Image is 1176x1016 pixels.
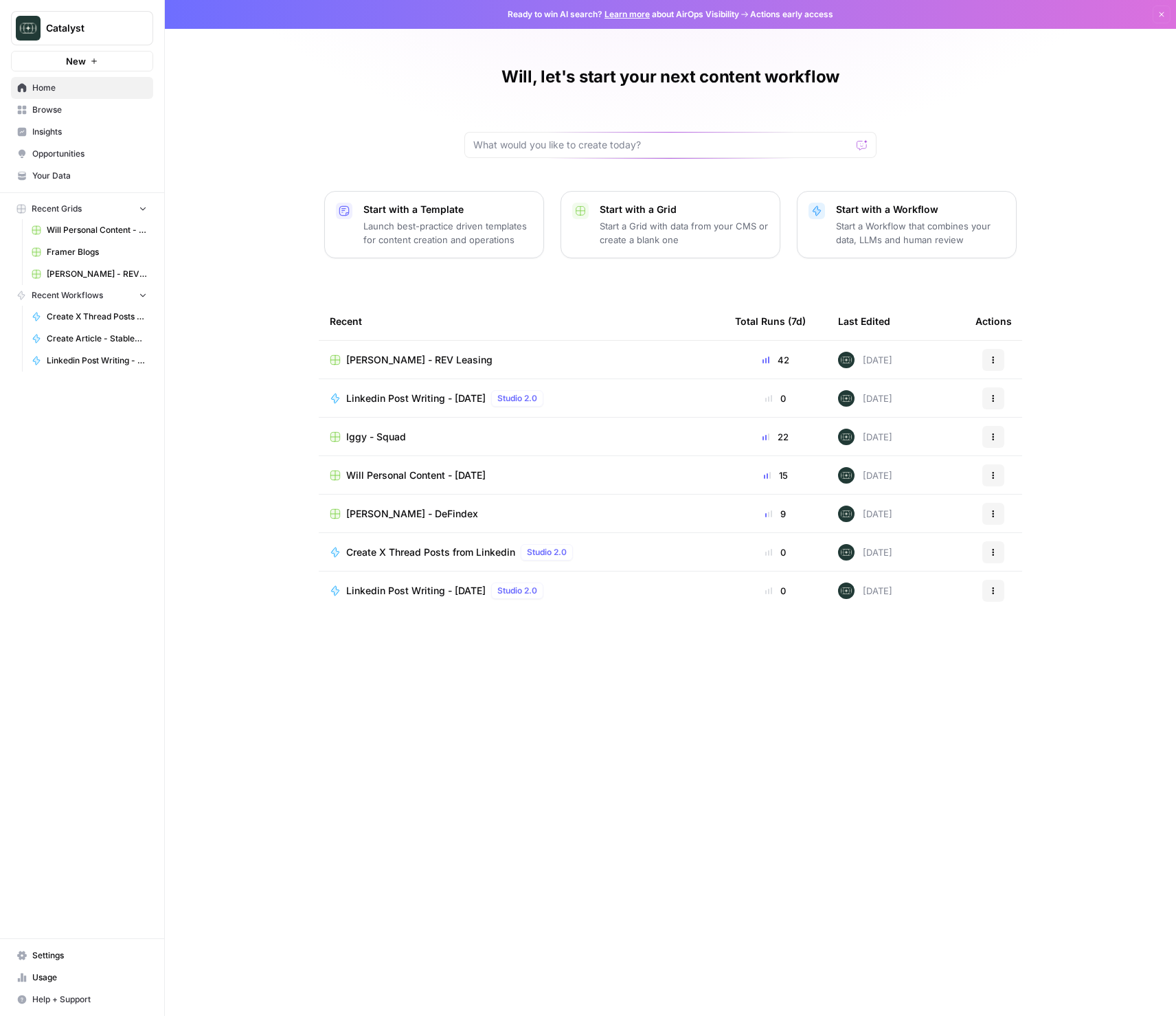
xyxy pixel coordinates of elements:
[346,584,486,598] span: Linkedin Post Writing - [DATE]
[600,203,769,216] p: Start with a Grid
[330,390,713,407] a: Linkedin Post Writing - [DATE]Studio 2.0
[735,545,816,559] div: 0
[32,289,103,302] span: Recent Workflows
[750,8,833,21] span: Actions early access
[838,506,855,522] img: lkqc6w5wqsmhugm7jkiokl0d6w4g
[11,11,153,45] button: Workspace: Catalyst
[735,302,806,340] div: Total Runs (7d)
[497,585,537,597] span: Studio 2.0
[25,241,153,263] a: Framer Blogs
[735,430,816,444] div: 22
[11,165,153,187] a: Your Data
[32,104,147,116] span: Browse
[561,191,780,258] button: Start with a GridStart a Grid with data from your CMS or create a blank one
[600,219,769,247] p: Start a Grid with data from your CMS or create a blank one
[11,285,153,306] button: Recent Workflows
[330,544,713,561] a: Create X Thread Posts from LinkedinStudio 2.0
[32,126,147,138] span: Insights
[501,66,839,88] h1: Will, let's start your next content workflow
[32,203,82,215] span: Recent Grids
[330,430,713,444] a: Iggy - Squad
[32,993,147,1006] span: Help + Support
[838,352,892,368] div: [DATE]
[838,544,892,561] div: [DATE]
[11,51,153,71] button: New
[838,467,892,484] div: [DATE]
[66,54,86,68] span: New
[527,546,567,558] span: Studio 2.0
[838,390,855,407] img: lkqc6w5wqsmhugm7jkiokl0d6w4g
[497,392,537,405] span: Studio 2.0
[363,203,532,216] p: Start with a Template
[975,302,1012,340] div: Actions
[11,199,153,219] button: Recent Grids
[735,507,816,521] div: 9
[735,584,816,598] div: 0
[838,302,890,340] div: Last Edited
[32,148,147,160] span: Opportunities
[32,949,147,962] span: Settings
[16,16,41,41] img: Catalyst Logo
[46,21,129,35] span: Catalyst
[838,506,892,522] div: [DATE]
[32,971,147,984] span: Usage
[11,121,153,143] a: Insights
[47,246,147,258] span: Framer Blogs
[25,306,153,328] a: Create X Thread Posts from Linkedin
[838,583,892,599] div: [DATE]
[25,263,153,285] a: [PERSON_NAME] - REV Leasing
[330,302,713,340] div: Recent
[47,224,147,236] span: Will Personal Content - [DATE]
[797,191,1017,258] button: Start with a WorkflowStart a Workflow that combines your data, LLMs and human review
[836,203,1005,216] p: Start with a Workflow
[11,143,153,165] a: Opportunities
[330,353,713,367] a: [PERSON_NAME] - REV Leasing
[838,467,855,484] img: lkqc6w5wqsmhugm7jkiokl0d6w4g
[25,328,153,350] a: Create Article - StableDash
[330,469,713,482] a: Will Personal Content - [DATE]
[346,469,486,482] span: Will Personal Content - [DATE]
[47,354,147,367] span: Linkedin Post Writing - [DATE]
[838,583,855,599] img: lkqc6w5wqsmhugm7jkiokl0d6w4g
[346,545,515,559] span: Create X Thread Posts from Linkedin
[735,353,816,367] div: 42
[735,469,816,482] div: 15
[330,507,713,521] a: [PERSON_NAME] - DeFindex
[11,77,153,99] a: Home
[25,350,153,372] a: Linkedin Post Writing - [DATE]
[838,390,892,407] div: [DATE]
[47,332,147,345] span: Create Article - StableDash
[47,268,147,280] span: [PERSON_NAME] - REV Leasing
[363,219,532,247] p: Launch best-practice driven templates for content creation and operations
[346,507,478,521] span: [PERSON_NAME] - DeFindex
[838,429,892,445] div: [DATE]
[346,353,493,367] span: [PERSON_NAME] - REV Leasing
[25,219,153,241] a: Will Personal Content - [DATE]
[346,392,486,405] span: Linkedin Post Writing - [DATE]
[11,945,153,967] a: Settings
[838,429,855,445] img: lkqc6w5wqsmhugm7jkiokl0d6w4g
[838,544,855,561] img: lkqc6w5wqsmhugm7jkiokl0d6w4g
[11,989,153,1011] button: Help + Support
[324,191,544,258] button: Start with a TemplateLaunch best-practice driven templates for content creation and operations
[32,170,147,182] span: Your Data
[838,352,855,368] img: lkqc6w5wqsmhugm7jkiokl0d6w4g
[346,430,406,444] span: Iggy - Squad
[32,82,147,94] span: Home
[508,8,739,21] span: Ready to win AI search? about AirOps Visibility
[473,138,851,152] input: What would you like to create today?
[330,583,713,599] a: Linkedin Post Writing - [DATE]Studio 2.0
[604,9,650,19] a: Learn more
[47,311,147,323] span: Create X Thread Posts from Linkedin
[735,392,816,405] div: 0
[11,967,153,989] a: Usage
[11,99,153,121] a: Browse
[836,219,1005,247] p: Start a Workflow that combines your data, LLMs and human review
